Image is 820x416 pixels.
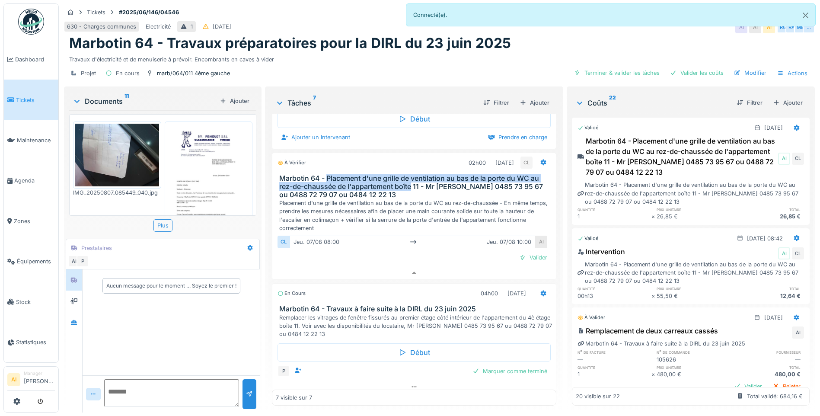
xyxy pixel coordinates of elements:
div: Valider [516,252,551,263]
h6: fournisseur [731,349,804,355]
div: … [803,21,815,33]
h6: n° de facture [578,349,651,355]
span: Statistiques [16,338,55,346]
div: Marbotin 64 - Placement d'une grille de ventilation au bas de la porte du WC au rez-de-chaussée d... [578,136,776,177]
div: En cours [278,290,306,297]
div: 20 visible sur 22 [576,392,620,400]
h6: quantité [578,207,651,212]
div: 630 - Charges communes [67,22,136,31]
div: Ajouter [216,95,253,107]
div: Terminer & valider les tâches [571,67,663,79]
div: AI [778,247,790,259]
div: P [77,255,89,267]
div: IMG_20250807_085449_040.jpg [73,189,161,197]
div: Marbotin 64 - Placement d'une grille de ventilation au bas de la porte du WC au rez-de-chaussée d... [578,181,804,206]
div: 12,64 € [731,292,804,300]
div: AI [735,21,747,33]
div: Remplacement de deux carreaux cassés [578,326,718,336]
div: Début [278,343,551,362]
li: [PERSON_NAME] [24,370,55,389]
span: Agenda [14,176,55,185]
button: Close [796,4,815,27]
div: 105626 [657,355,730,364]
div: × [651,370,657,378]
div: 04h00 [481,289,498,298]
strong: #2025/06/146/04546 [115,8,182,16]
span: Équipements [17,257,55,266]
div: Coûts [575,98,730,108]
div: 1 [578,370,651,378]
div: Valider [731,381,766,392]
div: À vérifier [278,159,306,166]
a: Maintenance [4,120,58,160]
div: [DATE] [764,314,783,322]
h6: total [731,365,804,370]
img: lesa341rnlsjmv1ix34xjz3rtx29 [75,124,159,186]
h6: total [731,207,804,212]
div: Valider les coûts [667,67,727,79]
span: Dashboard [15,55,55,64]
sup: 7 [313,98,316,108]
div: AI [792,326,804,339]
a: Tickets [4,80,58,120]
div: Documents [73,96,216,106]
div: 480,00 € [731,370,804,378]
div: CL [278,236,290,248]
h6: prix unitaire [657,207,730,212]
a: Agenda [4,160,58,201]
h3: Marbotin 64 - Placement d'une grille de ventilation au bas de la porte du WC au rez-de-chaussée d... [279,174,552,199]
div: Filtrer [480,97,513,109]
div: À valider [578,314,605,321]
div: Remplacer les vitrages de fenêtre fissurés au premier étage côté intérieur de l'appartement du 4è... [279,314,552,339]
sup: 11 [124,96,129,106]
div: [DATE] [764,124,783,132]
div: RG [777,21,789,33]
div: Projet [81,69,96,77]
div: AI [749,21,761,33]
h6: prix unitaire [657,365,730,370]
div: Filtrer [733,97,766,109]
h6: quantité [578,365,651,370]
div: Marbotin 64 - Placement d'une grille de ventilation au bas de la porte du WC au rez-de-chaussée d... [578,260,804,285]
div: 00h13 [578,292,651,300]
div: 55,50 € [657,292,730,300]
span: Maintenance [17,136,55,144]
a: Statistiques [4,322,58,362]
div: En cours [116,69,140,77]
div: × [651,212,657,221]
h6: n° de commande [657,349,730,355]
div: ME [794,21,806,33]
div: Ajouter [516,97,553,109]
div: CL [792,247,804,259]
div: Electricité [146,22,171,31]
h6: total [731,286,804,291]
div: Placement d'une grille de ventilation au bas de la porte du WC au rez-de-chaussée - En même temps... [279,199,552,232]
div: Actions [773,67,811,80]
div: — [731,355,804,364]
div: AI [68,255,80,267]
a: AI Manager[PERSON_NAME] [7,370,55,391]
div: Marbotin 64 - Travaux à faire suite à la DIRL du 23 juin 2025 [578,339,745,348]
li: AI [7,373,20,386]
div: marb/064/011 4ème gauche [157,69,230,77]
div: 26,85 € [731,212,804,221]
div: jeu. 07/08 08:00 jeu. 07/08 10:00 [290,236,535,248]
h6: prix unitaire [657,286,730,291]
div: [DATE] [495,159,514,167]
h6: quantité [578,286,651,291]
div: 1 [578,212,651,221]
span: Zones [14,217,55,225]
div: AI [763,21,775,33]
div: Aucun message pour le moment … Soyez le premier ! [106,282,236,290]
div: Validé [578,235,599,242]
div: Ajouter [769,97,806,109]
div: P [278,365,290,377]
div: Rejeter [769,381,804,392]
h1: Marbotin 64 - Travaux préparatoires pour la DIRL du 23 juin 2025 [69,35,511,51]
a: Équipements [4,241,58,282]
h3: Marbotin 64 - Travaux à faire suite à la DIRL du 23 juin 2025 [279,305,552,313]
div: Marquer comme terminé [469,365,551,377]
div: × [651,292,657,300]
img: uzzaoy41y2rgtyknkbwb69dahsse [167,124,251,242]
div: Tickets [87,8,105,16]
